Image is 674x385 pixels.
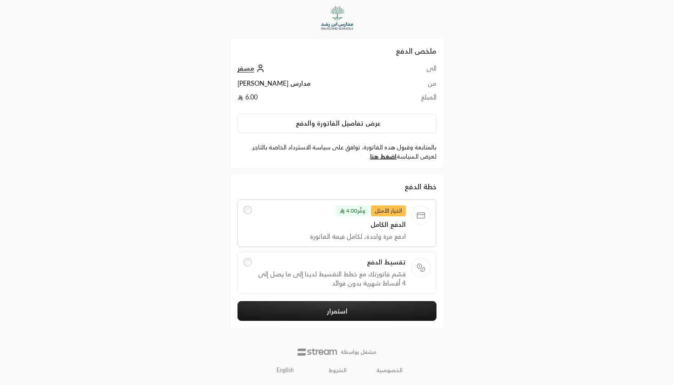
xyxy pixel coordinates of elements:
[257,269,406,288] span: قسّم فاتورتك مع خطط التقسيط لدينا إلى ما يصل إلى 4 أقساط شهرية بدون فوائد
[341,348,376,356] p: مشغل بواسطة
[376,367,403,374] a: الخصوصية
[402,64,436,79] td: الى
[371,205,406,216] span: الخيار الأمثل
[238,143,436,161] label: بالمتابعة وقبول هذه الفاتورة، توافق على سياسة الاسترداد الخاصة بالتاجر. لعرض السياسة .
[257,220,406,229] span: الدفع الكامل
[320,5,354,30] img: Company Logo
[243,206,252,214] input: الخيار الأمثلوفَّر4.00 الدفع الكاملادفع مرة واحدة، لكامل قيمة الفاتورة
[238,301,436,321] button: استمرار
[238,64,254,72] span: مسفر
[329,367,347,374] a: الشروط
[238,114,436,133] button: عرض تفاصيل الفاتورة والدفع
[238,93,402,106] td: 6.00
[238,79,402,93] td: مدارس [PERSON_NAME]
[257,258,406,267] span: تقسيط الدفع
[238,181,436,192] div: خطة الدفع
[238,45,436,56] h2: ملخص الدفع
[336,205,369,216] span: وفَّر 4.00
[271,363,299,378] a: English
[257,232,406,241] span: ادفع مرة واحدة، لكامل قيمة الفاتورة
[243,258,252,266] input: تقسيط الدفعقسّم فاتورتك مع خطط التقسيط لدينا إلى ما يصل إلى 4 أقساط شهرية بدون فوائد
[402,79,436,93] td: من
[238,64,267,72] a: مسفر
[370,153,397,160] a: اضغط هنا
[402,93,436,106] td: المبلغ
